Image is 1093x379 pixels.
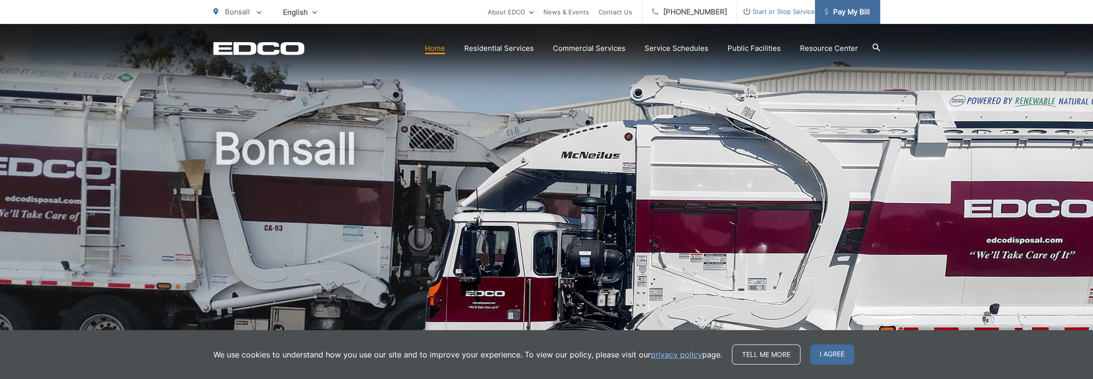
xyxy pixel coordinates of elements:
a: Resource Center [800,43,858,54]
span: Pay My Bill [824,6,870,18]
a: News & Events [543,6,589,18]
span: English [276,4,324,21]
a: Public Facilities [728,43,781,54]
a: privacy policy [651,349,702,360]
a: EDCD logo. Return to the homepage. [213,42,305,55]
span: I agree [810,345,854,365]
a: Residential Services [464,43,534,54]
span: Bonsall [225,7,250,16]
a: Service Schedules [645,43,708,54]
a: Contact Us [599,6,632,18]
a: About EDCO [488,6,534,18]
a: Tell me more [732,345,800,365]
a: Commercial Services [553,43,625,54]
p: We use cookies to understand how you use our site and to improve your experience. To view our pol... [213,349,722,360]
a: Home [425,43,445,54]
